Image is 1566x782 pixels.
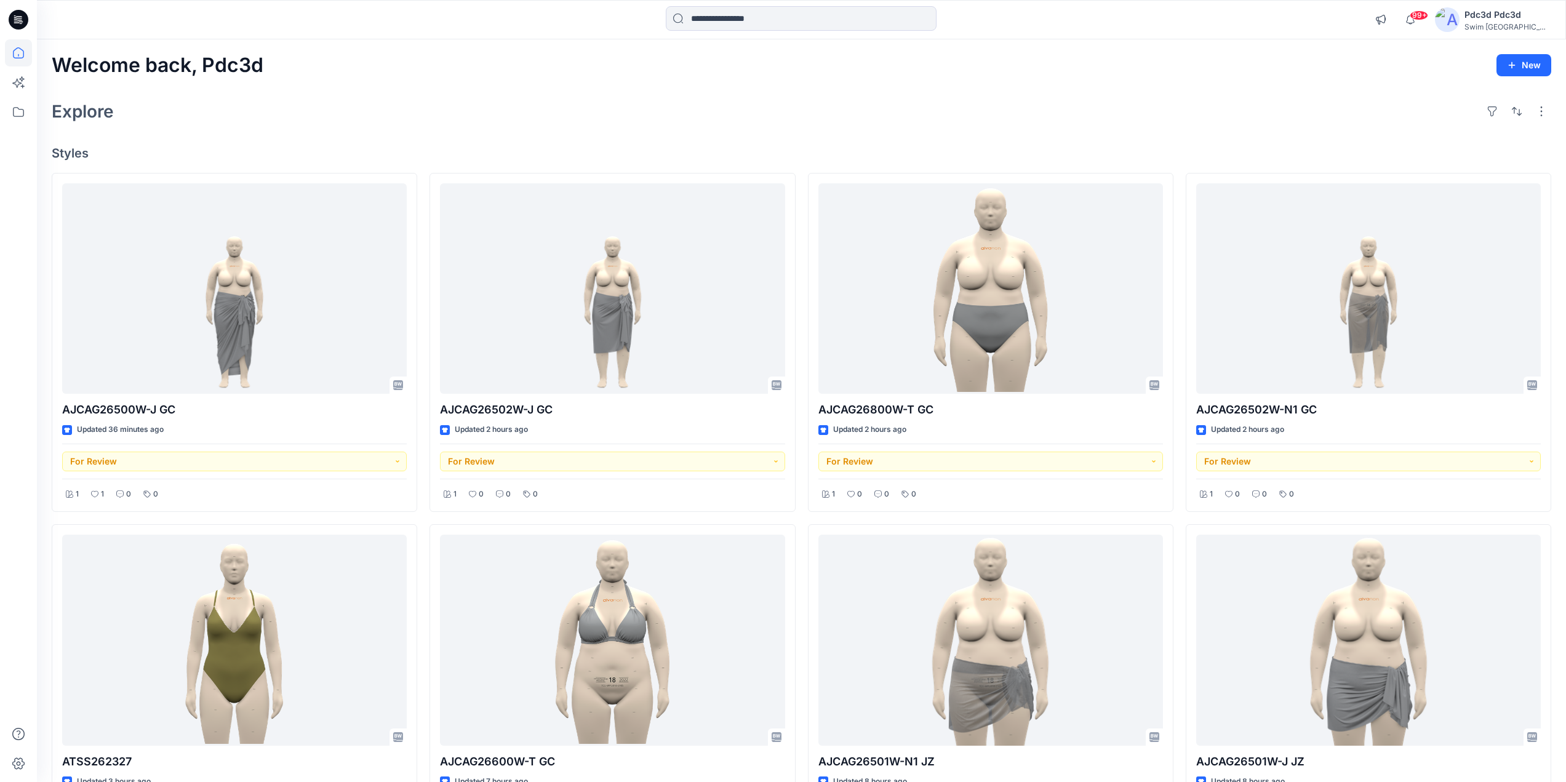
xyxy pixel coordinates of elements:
p: 0 [1235,488,1240,501]
h4: Styles [52,146,1551,161]
p: 0 [126,488,131,501]
p: 0 [857,488,862,501]
p: 1 [453,488,457,501]
p: Updated 36 minutes ago [77,423,164,436]
p: Updated 2 hours ago [1211,423,1284,436]
p: AJCAG26600W-T GC [440,753,785,770]
p: 0 [506,488,511,501]
a: AJCAG26501W-N1 JZ [818,535,1163,746]
a: AJCAG26600W-T GC [440,535,785,746]
p: Updated 2 hours ago [455,423,528,436]
div: Pdc3d Pdc3d [1464,7,1551,22]
p: 0 [884,488,889,501]
h2: Explore [52,102,114,121]
p: AJCAG26501W-N1 JZ [818,753,1163,770]
img: avatar [1435,7,1460,32]
a: AJCAG26500W-J GC [62,183,407,394]
p: 1 [1210,488,1213,501]
p: AJCAG26500W-J GC [62,401,407,418]
p: 0 [1262,488,1267,501]
p: 0 [533,488,538,501]
p: 0 [479,488,484,501]
p: 0 [1289,488,1294,501]
p: ATSS262327 [62,753,407,770]
a: AJCAG26501W-J JZ [1196,535,1541,746]
p: AJCAG26502W-J GC [440,401,785,418]
p: 1 [101,488,104,501]
a: AJCAG26502W-N1 GC [1196,183,1541,394]
h2: Welcome back, Pdc3d [52,54,263,77]
p: AJCAG26502W-N1 GC [1196,401,1541,418]
p: Updated 2 hours ago [833,423,906,436]
a: AJCAG26502W-J GC [440,183,785,394]
p: AJCAG26800W-T GC [818,401,1163,418]
p: 0 [153,488,158,501]
p: 0 [911,488,916,501]
a: ATSS262327 [62,535,407,746]
button: New [1496,54,1551,76]
p: AJCAG26501W-J JZ [1196,753,1541,770]
p: 1 [76,488,79,501]
p: 1 [832,488,835,501]
div: Swim [GEOGRAPHIC_DATA] [1464,22,1551,31]
a: AJCAG26800W-T GC [818,183,1163,394]
span: 99+ [1410,10,1428,20]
